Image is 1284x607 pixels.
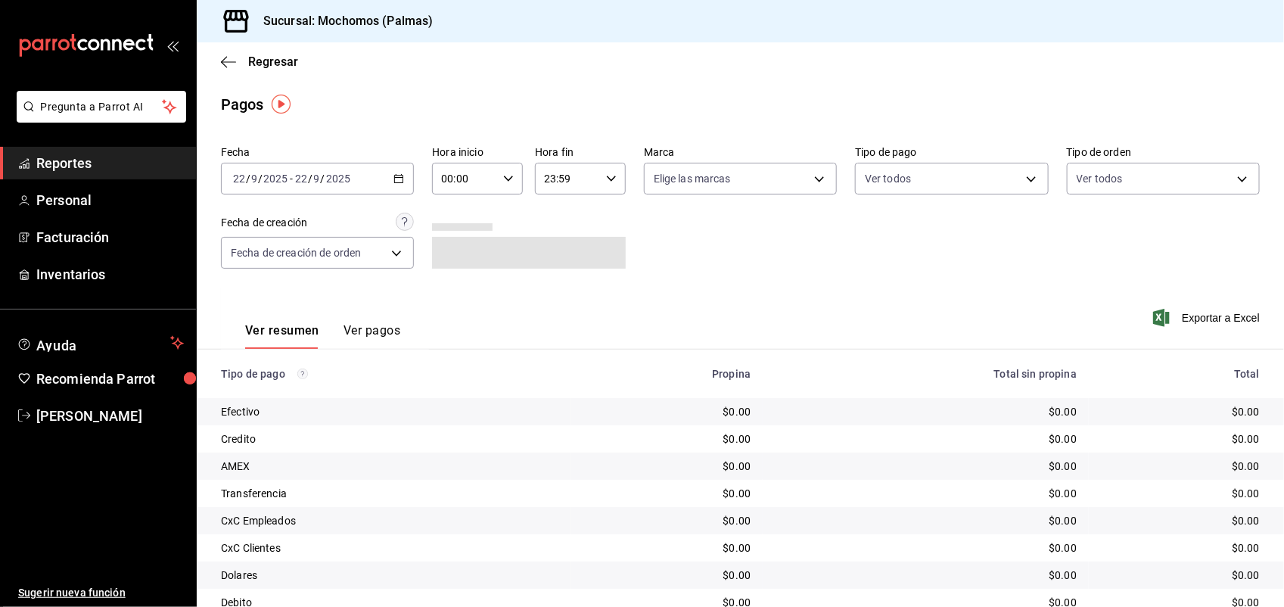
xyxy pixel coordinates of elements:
div: $0.00 [583,431,751,447]
label: Hora inicio [432,148,523,158]
h3: Sucursal: Mochomos (Palmas) [251,12,434,30]
div: $0.00 [583,459,751,474]
span: Pregunta a Parrot AI [41,99,163,115]
span: Ayuda [36,334,164,352]
span: Elige las marcas [654,171,731,186]
span: Sugerir nueva función [18,585,184,601]
span: / [321,173,325,185]
input: -- [250,173,258,185]
span: Facturación [36,227,184,247]
div: CxC Clientes [221,540,559,556]
div: $0.00 [775,540,1077,556]
div: $0.00 [1101,568,1260,583]
span: Reportes [36,153,184,173]
button: Pregunta a Parrot AI [17,91,186,123]
div: Dolares [221,568,559,583]
svg: Los pagos realizados con Pay y otras terminales son montos brutos. [297,369,308,379]
div: Propina [583,368,751,380]
span: Ver todos [865,171,911,186]
span: - [290,173,293,185]
div: Tipo de pago [221,368,559,380]
span: / [308,173,312,185]
div: $0.00 [1101,404,1260,419]
div: $0.00 [583,404,751,419]
input: -- [294,173,308,185]
div: Total [1101,368,1260,380]
div: Total sin propina [775,368,1077,380]
button: Ver pagos [344,323,400,349]
span: / [258,173,263,185]
div: Efectivo [221,404,559,419]
label: Hora fin [535,148,626,158]
span: Ver todos [1077,171,1123,186]
input: -- [313,173,321,185]
div: Transferencia [221,486,559,501]
button: Regresar [221,54,298,69]
div: Pagos [221,93,264,116]
span: Regresar [248,54,298,69]
span: Recomienda Parrot [36,369,184,389]
div: $0.00 [775,513,1077,528]
span: / [246,173,250,185]
div: $0.00 [583,486,751,501]
img: Tooltip marker [272,95,291,114]
div: $0.00 [583,568,751,583]
div: $0.00 [1101,486,1260,501]
div: $0.00 [1101,540,1260,556]
label: Fecha [221,148,414,158]
div: $0.00 [583,540,751,556]
input: -- [232,173,246,185]
div: navigation tabs [245,323,400,349]
span: Inventarios [36,264,184,285]
button: Exportar a Excel [1156,309,1260,327]
label: Tipo de pago [855,148,1048,158]
div: $0.00 [775,431,1077,447]
input: ---- [263,173,288,185]
div: $0.00 [775,568,1077,583]
span: [PERSON_NAME] [36,406,184,426]
a: Pregunta a Parrot AI [11,110,186,126]
div: $0.00 [1101,513,1260,528]
div: CxC Empleados [221,513,559,528]
div: $0.00 [583,513,751,528]
div: $0.00 [775,404,1077,419]
div: $0.00 [775,486,1077,501]
span: Personal [36,190,184,210]
span: Fecha de creación de orden [231,245,361,260]
label: Tipo de orden [1067,148,1260,158]
div: $0.00 [1101,431,1260,447]
div: $0.00 [775,459,1077,474]
div: AMEX [221,459,559,474]
label: Marca [644,148,837,158]
button: open_drawer_menu [166,39,179,51]
div: $0.00 [1101,459,1260,474]
button: Ver resumen [245,323,319,349]
input: ---- [325,173,351,185]
div: Fecha de creación [221,215,307,231]
div: Credito [221,431,559,447]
